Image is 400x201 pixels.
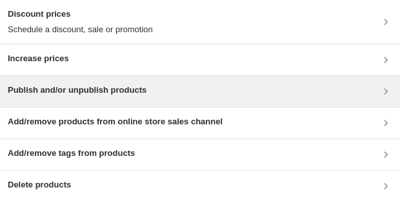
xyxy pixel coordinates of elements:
[8,52,69,65] h3: Increase prices
[8,147,135,160] h3: Add/remove tags from products
[8,23,153,36] p: Schedule a discount, sale or promotion
[8,115,223,128] h3: Add/remove products from online store sales channel
[8,84,146,97] h3: Publish and/or unpublish products
[8,178,71,191] h3: Delete products
[8,8,153,21] h3: Discount prices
